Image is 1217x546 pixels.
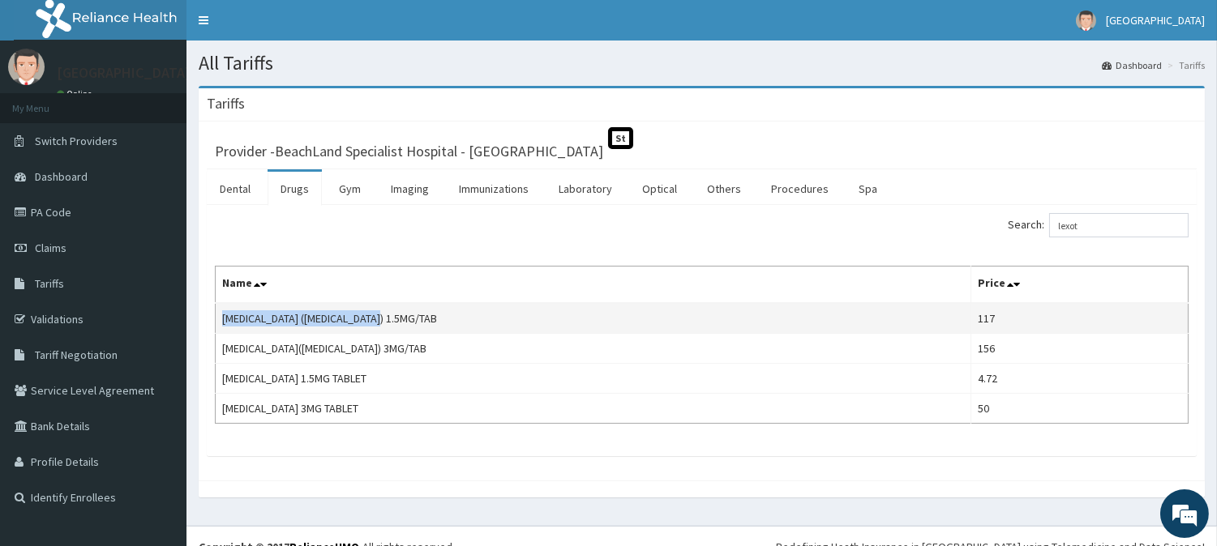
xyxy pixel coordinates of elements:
[216,267,971,304] th: Name
[35,276,64,291] span: Tariffs
[216,303,971,334] td: [MEDICAL_DATA] ([MEDICAL_DATA]) 1.5MG/TAB
[268,172,322,206] a: Drugs
[608,127,633,149] span: St
[971,394,1189,424] td: 50
[971,303,1189,334] td: 117
[971,334,1189,364] td: 156
[1102,58,1162,72] a: Dashboard
[546,172,625,206] a: Laboratory
[84,91,272,112] div: Chat with us now
[199,53,1205,74] h1: All Tariffs
[8,49,45,85] img: User Image
[35,348,118,362] span: Tariff Negotiation
[216,394,971,424] td: [MEDICAL_DATA] 3MG TABLET
[57,66,191,80] p: [GEOGRAPHIC_DATA]
[971,364,1189,394] td: 4.72
[1163,58,1205,72] li: Tariffs
[216,334,971,364] td: [MEDICAL_DATA]([MEDICAL_DATA]) 3MG/TAB
[446,172,542,206] a: Immunizations
[694,172,754,206] a: Others
[57,88,96,100] a: Online
[35,169,88,184] span: Dashboard
[1076,11,1096,31] img: User Image
[215,144,603,159] h3: Provider - BeachLand Specialist Hospital - [GEOGRAPHIC_DATA]
[326,172,374,206] a: Gym
[971,267,1189,304] th: Price
[758,172,842,206] a: Procedures
[35,134,118,148] span: Switch Providers
[378,172,442,206] a: Imaging
[1106,13,1205,28] span: [GEOGRAPHIC_DATA]
[94,168,224,331] span: We're online!
[8,369,309,426] textarea: Type your message and hit 'Enter'
[30,81,66,122] img: d_794563401_company_1708531726252_794563401
[207,172,264,206] a: Dental
[266,8,305,47] div: Minimize live chat window
[629,172,690,206] a: Optical
[1008,213,1189,237] label: Search:
[216,364,971,394] td: [MEDICAL_DATA] 1.5MG TABLET
[35,241,66,255] span: Claims
[207,96,245,111] h3: Tariffs
[1049,213,1189,237] input: Search:
[846,172,890,206] a: Spa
